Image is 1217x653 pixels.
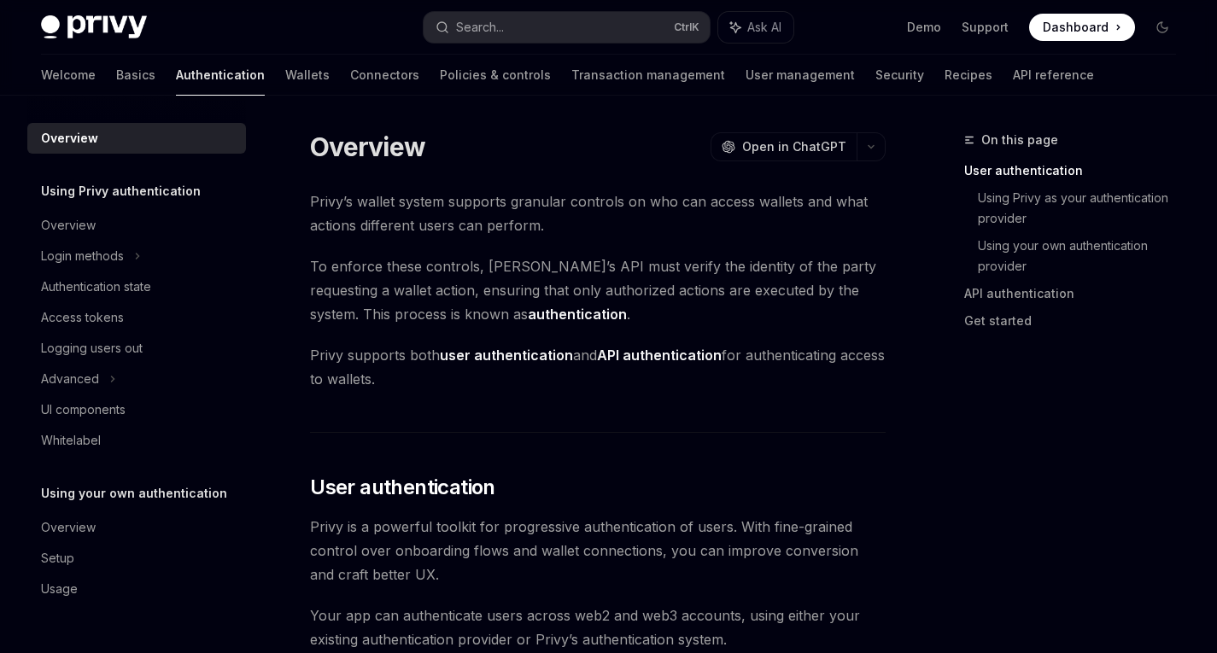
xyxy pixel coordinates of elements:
span: Privy is a powerful toolkit for progressive authentication of users. With fine-grained control ov... [310,515,886,586]
a: Setup [27,543,246,574]
div: UI components [41,399,126,420]
span: Privy supports both and for authenticating access to wallets. [310,343,886,391]
h5: Using Privy authentication [41,181,201,201]
a: Recipes [945,55,992,96]
a: Using Privy as your authentication provider [978,184,1190,232]
span: User authentication [310,474,495,501]
a: Dashboard [1029,14,1135,41]
div: Login methods [41,246,124,266]
a: Support [962,19,1009,36]
a: Security [875,55,924,96]
span: Dashboard [1043,19,1109,36]
span: Ask AI [747,19,781,36]
a: UI components [27,394,246,425]
div: Search... [456,17,504,38]
a: User management [746,55,855,96]
div: Overview [41,517,96,538]
a: Connectors [350,55,419,96]
div: Logging users out [41,338,143,359]
a: User authentication [964,157,1190,184]
div: Whitelabel [41,430,101,451]
span: Privy’s wallet system supports granular controls on who can access wallets and what actions diffe... [310,189,886,237]
a: Policies & controls [440,55,551,96]
div: Overview [41,215,96,236]
button: Ask AI [718,12,793,43]
div: Usage [41,579,78,599]
a: Logging users out [27,333,246,364]
a: Get started [964,307,1190,335]
a: Wallets [285,55,330,96]
a: API reference [1013,55,1094,96]
a: Basics [116,55,155,96]
span: Open in ChatGPT [742,138,846,155]
strong: API authentication [597,347,722,364]
span: Ctrl K [674,20,699,34]
h1: Overview [310,131,425,162]
span: Your app can authenticate users across web2 and web3 accounts, using either your existing authent... [310,603,886,651]
button: Search...CtrlK [424,12,709,43]
h5: Using your own authentication [41,483,227,504]
div: Overview [41,128,98,149]
a: Usage [27,574,246,604]
a: Access tokens [27,302,246,333]
a: Overview [27,123,246,154]
img: dark logo [41,15,147,39]
div: Access tokens [41,307,124,328]
a: Welcome [41,55,96,96]
a: Whitelabel [27,425,246,456]
button: Toggle dark mode [1149,14,1176,41]
a: Overview [27,210,246,241]
div: Advanced [41,369,99,389]
div: Authentication state [41,277,151,297]
a: Authentication state [27,271,246,302]
div: Setup [41,548,74,568]
a: Demo [907,19,941,36]
a: Overview [27,512,246,543]
a: Using your own authentication provider [978,232,1190,280]
a: Authentication [176,55,265,96]
span: To enforce these controls, [PERSON_NAME]’s API must verify the identity of the party requesting a... [310,254,886,326]
a: Transaction management [571,55,725,96]
a: API authentication [964,280,1190,307]
strong: user authentication [440,347,573,364]
span: On this page [981,130,1058,150]
strong: authentication [528,306,627,323]
button: Open in ChatGPT [711,132,857,161]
